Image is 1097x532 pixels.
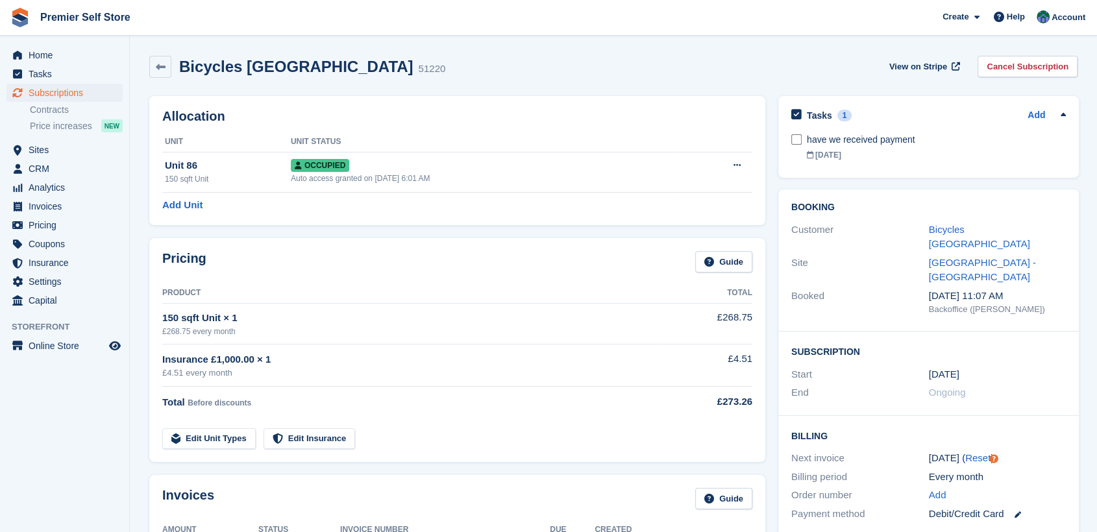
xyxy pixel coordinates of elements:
h2: Billing [791,429,1066,442]
h2: Tasks [807,110,832,121]
div: Site [791,256,929,285]
div: Backoffice ([PERSON_NAME]) [929,303,1066,316]
div: 1 [837,110,852,121]
div: Next invoice [791,451,929,466]
div: have we received payment [807,133,1066,147]
div: 150 sqft Unit [165,173,291,185]
img: Jo Granger [1037,10,1050,23]
h2: Invoices [162,488,214,509]
span: Price increases [30,120,92,132]
div: £273.26 [661,394,752,409]
div: Start [791,367,929,382]
span: Help [1007,10,1025,23]
a: Add [1028,108,1045,123]
div: Insurance £1,000.00 × 1 [162,352,661,367]
span: Pricing [29,216,106,234]
span: Storefront [12,320,129,333]
a: [GEOGRAPHIC_DATA] - [GEOGRAPHIC_DATA] [929,257,1036,283]
td: £4.51 [661,345,752,387]
a: menu [6,65,123,83]
th: Unit [162,132,291,152]
a: Edit Unit Types [162,428,256,450]
a: Premier Self Store [35,6,136,28]
td: £268.75 [661,303,752,344]
span: Settings [29,272,106,291]
a: Price increases NEW [30,119,123,133]
div: Billing period [791,470,929,485]
a: have we received payment [DATE] [807,127,1066,167]
h2: Bicycles [GEOGRAPHIC_DATA] [179,58,413,75]
span: Invoices [29,197,106,215]
span: CRM [29,160,106,178]
a: menu [6,141,123,159]
div: [DATE] [807,149,1066,161]
span: Create [943,10,968,23]
th: Unit Status [291,132,677,152]
div: Customer [791,223,929,252]
a: menu [6,291,123,309]
a: Bicycles [GEOGRAPHIC_DATA] [929,224,1030,250]
th: Product [162,283,661,304]
span: Coupons [29,235,106,253]
a: menu [6,160,123,178]
div: £4.51 every month [162,367,661,380]
div: 51220 [419,62,446,77]
span: Before discounts [188,398,251,407]
a: menu [6,178,123,197]
th: Total [661,283,752,304]
span: Capital [29,291,106,309]
a: Guide [695,488,752,509]
span: Tasks [29,65,106,83]
a: Preview store [107,338,123,354]
span: Online Store [29,337,106,355]
div: Payment method [791,507,929,522]
a: menu [6,272,123,291]
h2: Allocation [162,109,752,124]
a: menu [6,235,123,253]
div: NEW [101,119,123,132]
div: Unit 86 [165,158,291,173]
div: [DATE] ( ) [929,451,1066,466]
a: menu [6,254,123,272]
a: menu [6,216,123,234]
h2: Subscription [791,345,1066,357]
time: 2024-10-01 00:00:00 UTC [929,367,959,382]
span: Account [1052,11,1085,24]
div: Auto access granted on [DATE] 6:01 AM [291,173,677,184]
h2: Pricing [162,251,206,272]
div: Booked [791,289,929,316]
a: Add [929,488,946,503]
div: [DATE] 11:07 AM [929,289,1066,304]
a: Contracts [30,104,123,116]
div: End [791,385,929,400]
div: £268.75 every month [162,326,661,337]
a: Reset [965,452,991,463]
a: Cancel Subscription [978,56,1078,77]
a: Guide [695,251,752,272]
div: 150 sqft Unit × 1 [162,311,661,326]
img: stora-icon-8386f47178a22dfd0bd8f6a31ec36ba5ce8667c1dd55bd0f319d3a0aa187defe.svg [10,8,30,27]
span: Sites [29,141,106,159]
span: Occupied [291,159,349,172]
a: Add Unit [162,198,203,213]
a: menu [6,197,123,215]
span: Analytics [29,178,106,197]
a: menu [6,337,123,355]
a: Edit Insurance [264,428,356,450]
a: menu [6,84,123,102]
span: Subscriptions [29,84,106,102]
div: Order number [791,488,929,503]
div: Debit/Credit Card [929,507,1066,522]
a: menu [6,46,123,64]
div: Every month [929,470,1066,485]
span: Insurance [29,254,106,272]
span: Home [29,46,106,64]
span: View on Stripe [889,60,947,73]
a: View on Stripe [884,56,963,77]
h2: Booking [791,202,1066,213]
span: Total [162,396,185,407]
div: Tooltip anchor [988,453,1000,465]
span: Ongoing [929,387,966,398]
